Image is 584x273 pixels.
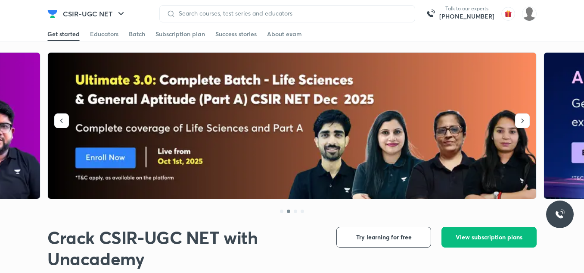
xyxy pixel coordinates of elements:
div: Success stories [215,30,257,38]
a: Success stories [215,27,257,41]
input: Search courses, test series and educators [175,10,408,17]
a: About exam [267,27,302,41]
button: CSIR-UGC NET [58,5,131,22]
div: Get started [47,30,80,38]
div: Batch [129,30,145,38]
a: Subscription plan [155,27,205,41]
button: Try learning for free [336,227,431,248]
div: Educators [90,30,118,38]
a: Batch [129,27,145,41]
p: Talk to our experts [439,5,494,12]
img: ttu [555,209,565,220]
a: [PHONE_NUMBER] [439,12,494,21]
img: avatar [501,7,515,21]
div: Subscription plan [155,30,205,38]
img: Company Logo [47,9,58,19]
a: Educators [90,27,118,41]
h1: Crack CSIR-UGC NET with Unacademy [47,227,323,269]
div: About exam [267,30,302,38]
img: call-us [422,5,439,22]
span: View subscription plans [456,233,522,242]
a: Get started [47,27,80,41]
img: roshni [522,6,537,21]
button: View subscription plans [441,227,537,248]
span: Try learning for free [356,233,412,242]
